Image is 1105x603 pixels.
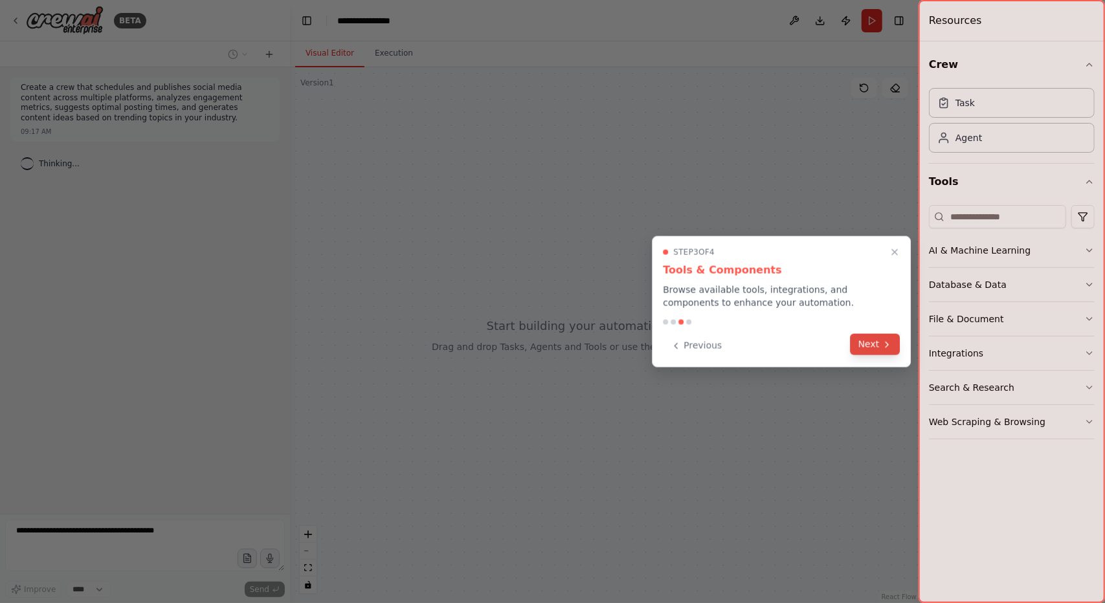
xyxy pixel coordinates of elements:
button: Next [851,334,900,355]
p: Browse available tools, integrations, and components to enhance your automation. [663,283,900,309]
h3: Tools & Components [663,263,900,278]
button: Previous [663,335,730,356]
button: Hide left sidebar [298,12,316,30]
span: Step 3 of 4 [673,247,715,258]
button: Close walkthrough [887,245,902,260]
